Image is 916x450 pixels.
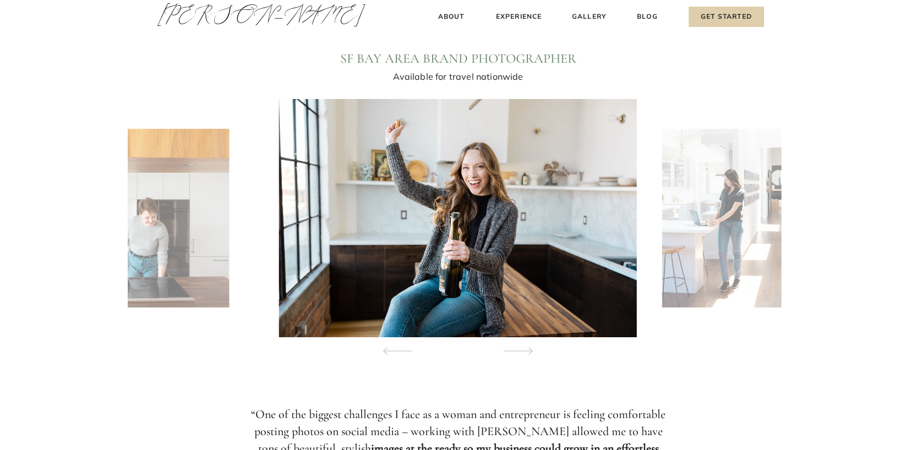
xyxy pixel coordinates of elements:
[268,70,648,85] h3: Available for travel nationwide
[662,129,781,308] img: Interior Designer standing in kitchen working on her laptop
[279,99,637,337] img: Woman sitting on top of the counter in the kitchen in an urban loft popping champagne
[494,11,543,23] a: Experience
[220,51,696,66] h3: SF Bay Area Brand Photographer
[635,11,660,23] a: Blog
[435,11,467,23] a: About
[689,7,764,27] a: Get Started
[571,11,608,23] a: Gallery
